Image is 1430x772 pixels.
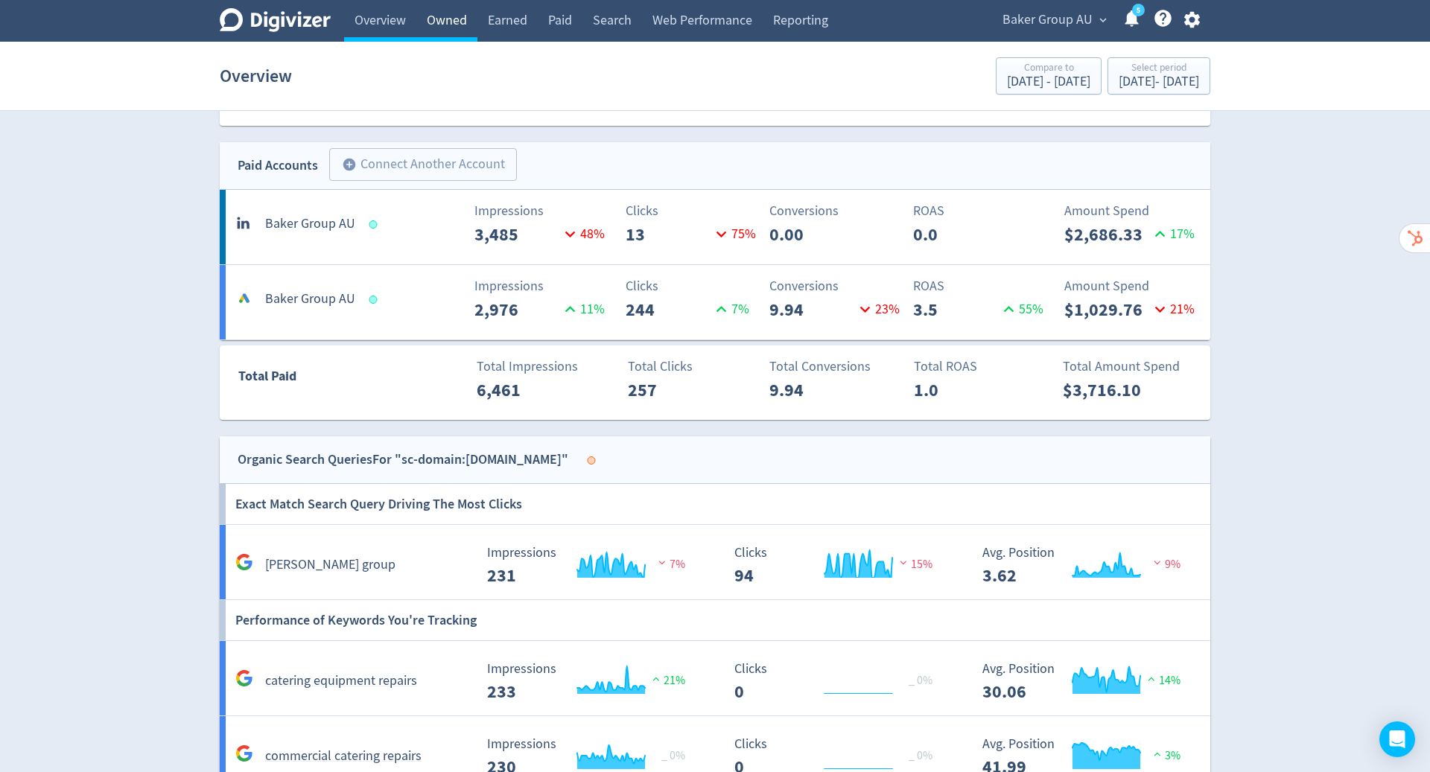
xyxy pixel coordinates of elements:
div: Paid Accounts [238,155,318,176]
span: expand_more [1096,13,1110,27]
p: 17 % [1150,224,1195,244]
button: Compare to[DATE] - [DATE] [996,57,1102,95]
p: Total Clicks [628,357,763,377]
a: 5 [1132,4,1145,16]
span: 3% [1150,748,1180,763]
text: 5 [1137,5,1140,16]
svg: Avg. Position 3.62 [975,546,1198,585]
span: 9% [1150,557,1180,572]
p: 2,976 [474,296,560,323]
span: _ 0% [909,673,932,688]
a: Baker Group AUImpressions2,97611%Clicks2447%Conversions9.9423%ROAS3.555%Amount Spend$1,029.7621% [220,265,1210,339]
img: positive-performance.svg [649,673,664,684]
svg: linkedin [235,212,253,230]
p: 0.00 [769,221,855,248]
div: [DATE] - [DATE] [1007,75,1090,89]
span: Data last synced: 3 Sep 2025, 1:01pm (AEST) [588,456,600,465]
span: Data last synced: 4 Sep 2025, 11:47am (AEST) [369,220,382,229]
p: 23 % [855,299,900,319]
svg: Impressions 233 [480,662,703,701]
span: 21% [649,673,685,688]
p: $1,029.76 [1064,296,1150,323]
div: Open Intercom Messenger [1379,721,1415,757]
button: Baker Group AU [997,8,1110,32]
p: 1.0 [914,377,1000,403]
p: ROAS [913,276,1048,296]
p: 257 [628,377,714,403]
h1: Overview [220,52,292,100]
p: 244 [626,296,711,323]
button: Connect Another Account [329,148,517,181]
p: Conversions [769,201,904,221]
p: 21 % [1150,299,1195,319]
svg: Clicks 0 [727,662,950,701]
p: $2,686.33 [1064,221,1150,248]
p: 9.94 [769,377,855,403]
p: Total Amount Spend [1063,357,1198,377]
h6: Exact Match Search Query Driving The Most Clicks [235,484,522,524]
div: Compare to [1007,63,1090,75]
p: Impressions [474,276,609,296]
h5: [PERSON_NAME] group [265,556,395,574]
h5: commercial catering repairs [265,747,422,765]
img: positive-performance.svg [1144,673,1159,684]
svg: Google Analytics [235,553,253,571]
p: 3,485 [474,221,560,248]
svg: Google Analytics [235,669,253,687]
a: Baker Group AUImpressions3,48548%Clicks1375%Conversions0.00ROAS0.0Amount Spend$2,686.3317% [220,190,1210,264]
p: 13 [626,221,711,248]
span: add_circle [342,157,357,172]
p: Total Impressions [477,357,611,377]
h5: Baker Group AU [265,215,355,233]
div: [DATE] - [DATE] [1119,75,1199,89]
a: Connect Another Account [318,150,517,181]
p: Clicks [626,201,760,221]
p: 75 % [711,224,756,244]
img: positive-performance.svg [1150,748,1165,759]
svg: Impressions 231 [480,546,703,585]
img: negative-performance.svg [1150,557,1165,568]
button: Select period[DATE]- [DATE] [1108,57,1210,95]
p: 7 % [711,299,749,319]
p: 0.0 [913,221,999,248]
svg: Google Analytics [235,744,253,762]
span: 7% [655,557,685,572]
p: Conversions [769,276,904,296]
span: _ 0% [909,748,932,763]
p: 55 % [999,299,1043,319]
p: Amount Spend [1064,201,1199,221]
img: negative-performance.svg [896,557,911,568]
p: ROAS [913,201,1048,221]
p: 3.5 [913,296,999,323]
span: 15% [896,557,932,572]
h5: catering equipment repairs [265,672,417,690]
span: _ 0% [661,748,685,763]
p: Impressions [474,201,609,221]
p: 9.94 [769,296,855,323]
svg: Avg. Position 30.06 [975,662,1198,701]
p: 6,461 [477,377,562,403]
span: 14% [1144,673,1180,688]
p: Amount Spend [1064,276,1199,296]
span: Data last synced: 3 Sep 2025, 8:01pm (AEST) [369,296,382,304]
p: Total ROAS [914,357,1049,377]
p: $3,716.10 [1063,377,1148,403]
div: Organic Search Queries For "sc-domain:[DOMAIN_NAME]" [238,449,568,470]
span: Baker Group AU [1002,8,1093,32]
p: Clicks [626,276,760,296]
a: catering equipment repairs Impressions 233 Impressions 233 21% Clicks 0 Clicks 0 _ 0% Avg. Positi... [220,641,1210,716]
h6: Performance of Keywords You're Tracking [235,600,477,640]
div: Total Paid [220,366,385,394]
h5: Baker Group AU [265,290,355,308]
p: Total Conversions [769,357,904,377]
a: [PERSON_NAME] group Impressions 231 Impressions 231 7% Clicks 94 Clicks 94 15% Avg. Position 3.62... [220,525,1210,600]
svg: Clicks 94 [727,546,950,585]
div: Select period [1119,63,1199,75]
img: negative-performance.svg [655,557,670,568]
